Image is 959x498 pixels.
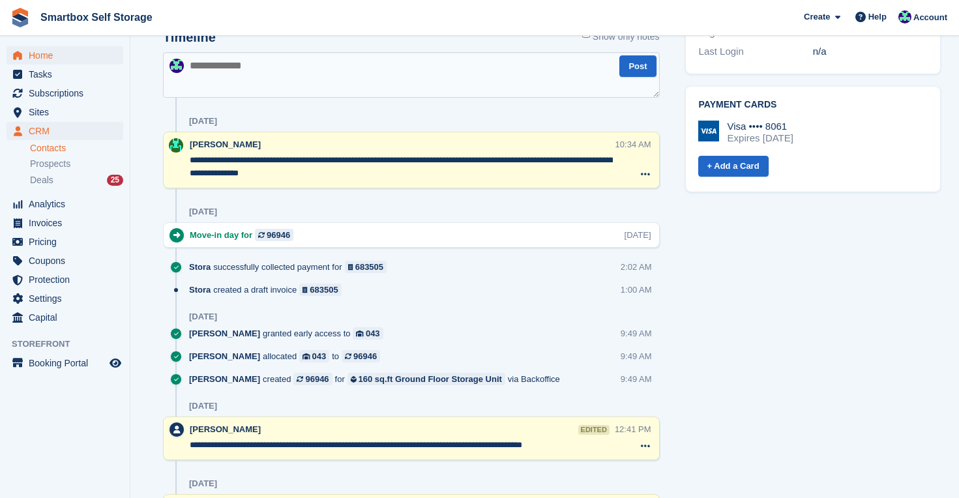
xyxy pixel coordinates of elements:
[7,214,123,232] a: menu
[359,373,502,385] div: 160 sq.ft Ground Floor Storage Unit
[255,229,293,241] a: 96946
[30,174,53,186] span: Deals
[29,195,107,213] span: Analytics
[355,261,383,273] div: 683505
[29,308,107,327] span: Capital
[305,373,329,385] div: 96946
[621,284,652,296] div: 1:00 AM
[29,252,107,270] span: Coupons
[621,327,652,340] div: 9:49 AM
[898,10,911,23] img: Roger Canham
[267,229,290,241] div: 96946
[7,122,123,140] a: menu
[189,478,217,489] div: [DATE]
[29,233,107,251] span: Pricing
[913,11,947,24] span: Account
[29,122,107,140] span: CRM
[7,46,123,65] a: menu
[868,10,887,23] span: Help
[163,30,216,45] h2: Timeline
[353,327,383,340] a: 043
[189,350,387,362] div: allocated to
[7,103,123,121] a: menu
[7,354,123,372] a: menu
[621,261,652,273] div: 2:02 AM
[107,175,123,186] div: 25
[29,65,107,83] span: Tasks
[29,84,107,102] span: Subscriptions
[189,207,217,217] div: [DATE]
[10,8,30,27] img: stora-icon-8386f47178a22dfd0bd8f6a31ec36ba5ce8667c1dd55bd0f319d3a0aa187defe.svg
[169,138,183,153] img: Elinor Shepherd
[804,10,830,23] span: Create
[299,284,342,296] a: 683505
[30,157,123,171] a: Prospects
[366,327,380,340] div: 043
[29,289,107,308] span: Settings
[29,46,107,65] span: Home
[189,116,217,126] div: [DATE]
[108,355,123,371] a: Preview store
[30,173,123,187] a: Deals 25
[299,350,329,362] a: 043
[29,354,107,372] span: Booking Portal
[189,261,393,273] div: successfully collected payment for
[189,373,567,385] div: created for via Backoffice
[615,423,651,435] div: 12:41 PM
[619,55,656,77] button: Post
[189,327,390,340] div: granted early access to
[29,103,107,121] span: Sites
[189,261,211,273] span: Stora
[615,138,651,151] div: 10:34 AM
[345,261,387,273] a: 683505
[12,338,130,351] span: Storefront
[582,30,660,44] label: Show only notes
[698,121,719,141] img: Visa Logo
[310,284,338,296] div: 683505
[699,100,927,110] h2: Payment cards
[189,350,260,362] span: [PERSON_NAME]
[342,350,380,362] a: 96946
[29,214,107,232] span: Invoices
[7,195,123,213] a: menu
[189,401,217,411] div: [DATE]
[353,350,377,362] div: 96946
[578,425,610,435] div: edited
[190,139,261,149] span: [PERSON_NAME]
[190,424,261,434] span: [PERSON_NAME]
[189,284,348,296] div: created a draft invoice
[625,229,651,241] div: [DATE]
[7,308,123,327] a: menu
[293,373,332,385] a: 96946
[699,44,813,59] div: Last Login
[347,373,505,385] a: 160 sq.ft Ground Floor Storage Unit
[189,373,260,385] span: [PERSON_NAME]
[7,289,123,308] a: menu
[728,132,793,144] div: Expires [DATE]
[7,271,123,289] a: menu
[312,350,327,362] div: 043
[7,84,123,102] a: menu
[813,44,927,59] div: n/a
[29,271,107,289] span: Protection
[7,233,123,251] a: menu
[170,59,184,73] img: Roger Canham
[621,350,652,362] div: 9:49 AM
[189,312,217,322] div: [DATE]
[698,156,769,177] a: + Add a Card
[189,284,211,296] span: Stora
[728,121,793,132] div: Visa •••• 8061
[35,7,158,28] a: Smartbox Self Storage
[30,142,123,154] a: Contacts
[190,229,300,241] div: Move-in day for
[7,65,123,83] a: menu
[30,158,70,170] span: Prospects
[189,327,260,340] span: [PERSON_NAME]
[621,373,652,385] div: 9:49 AM
[7,252,123,270] a: menu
